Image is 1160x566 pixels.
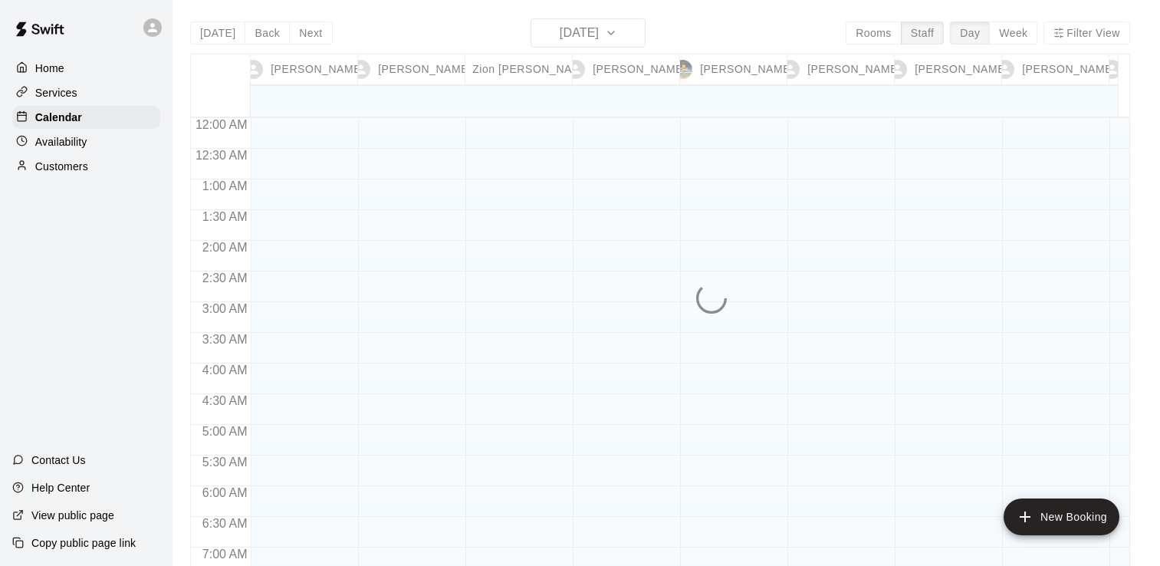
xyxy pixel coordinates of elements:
[700,61,794,77] p: [PERSON_NAME]
[31,508,114,523] p: View public page
[199,179,251,193] span: 1:00 AM
[199,425,251,438] span: 5:00 AM
[1022,61,1116,77] p: [PERSON_NAME]
[35,159,88,174] p: Customers
[271,61,364,77] p: [PERSON_NAME]
[199,333,251,346] span: 3:30 AM
[35,134,87,150] p: Availability
[915,61,1008,77] p: [PERSON_NAME]
[12,155,160,178] a: Customers
[199,456,251,469] span: 5:30 AM
[192,149,251,162] span: 12:30 AM
[35,61,64,76] p: Home
[12,130,160,153] a: Availability
[31,535,136,551] p: Copy public page link
[199,394,251,407] span: 4:30 AM
[673,60,692,79] img: Mike Morrison III
[31,452,86,468] p: Contact Us
[199,241,251,254] span: 2:00 AM
[199,210,251,223] span: 1:30 AM
[199,548,251,561] span: 7:00 AM
[199,486,251,499] span: 6:00 AM
[199,271,251,285] span: 2:30 AM
[199,517,251,530] span: 6:30 AM
[593,61,686,77] p: [PERSON_NAME]
[378,61,472,77] p: [PERSON_NAME]
[12,106,160,129] a: Calendar
[12,81,160,104] a: Services
[199,364,251,377] span: 4:00 AM
[199,302,251,315] span: 3:00 AM
[12,57,160,80] a: Home
[35,85,77,100] p: Services
[1004,499,1119,535] button: add
[35,110,82,125] p: Calendar
[807,61,901,77] p: [PERSON_NAME]
[31,480,90,495] p: Help Center
[472,61,592,77] p: Zion [PERSON_NAME]
[192,118,251,131] span: 12:00 AM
